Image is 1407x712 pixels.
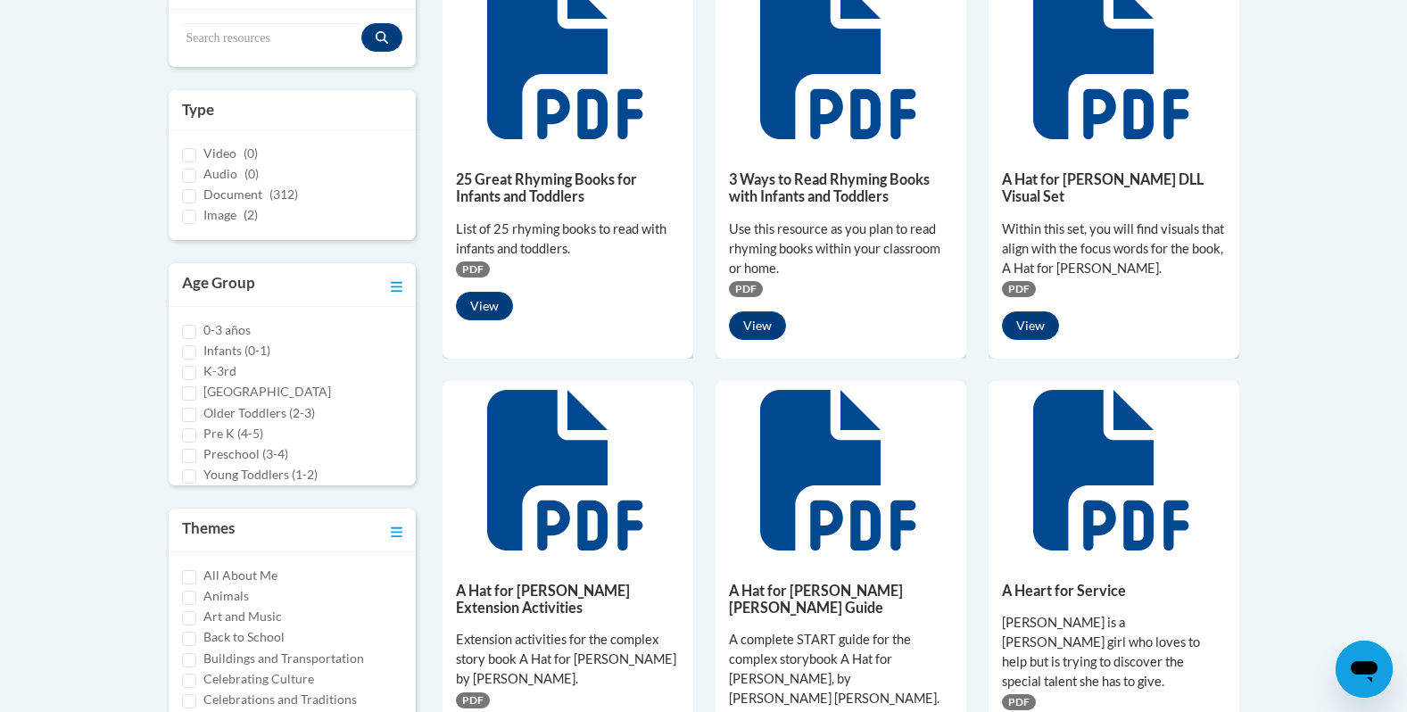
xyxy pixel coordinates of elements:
span: (312) [269,186,298,202]
h3: Age Group [182,272,255,297]
span: PDF [456,261,490,277]
button: View [729,311,786,340]
h3: Themes [182,517,235,542]
a: Toggle collapse [391,272,402,297]
span: (0) [244,145,258,161]
label: K-3rd [203,361,236,381]
label: Infants (0-1) [203,341,270,360]
label: Buildings and Transportation [203,649,364,668]
h5: A Hat for [PERSON_NAME] [PERSON_NAME] Guide [729,582,953,617]
span: (0) [244,166,259,181]
button: Search resources [361,23,402,52]
label: Celebrating Culture [203,669,314,689]
iframe: Button to launch messaging window [1336,641,1393,698]
button: View [456,292,513,320]
label: Celebrations and Traditions [203,690,357,709]
label: All About Me [203,566,277,585]
h5: A Heart for Service [1002,582,1226,599]
label: Animals [203,586,249,606]
span: PDF [456,692,490,708]
label: Pre K (4-5) [203,424,263,443]
span: Image [203,207,236,222]
span: Document [203,186,262,202]
span: Audio [203,166,237,181]
label: [GEOGRAPHIC_DATA] [203,382,331,402]
label: Preschool (3-4) [203,444,288,464]
span: Video [203,145,236,161]
label: Art and Music [203,607,282,626]
div: Within this set, you will find visuals that align with the focus words for the book, A Hat for [P... [1002,219,1226,278]
label: 0-3 años [203,320,251,340]
h5: 25 Great Rhyming Books for Infants and Toddlers [456,170,680,205]
h5: 3 Ways to Read Rhyming Books with Infants and Toddlers [729,170,953,205]
div: [PERSON_NAME] is a [PERSON_NAME] girl who loves to help but is trying to discover the special tal... [1002,613,1226,691]
label: Back to School [203,627,285,647]
label: Young Toddlers (1-2) [203,465,318,484]
div: Use this resource as you plan to read rhyming books within your classroom or home. [729,219,953,278]
button: View [1002,311,1059,340]
h5: A Hat for [PERSON_NAME] DLL Visual Set [1002,170,1226,205]
span: (2) [244,207,258,222]
span: PDF [729,281,763,297]
div: Extension activities for the complex story book A Hat for [PERSON_NAME] by [PERSON_NAME]. [456,630,680,689]
div: A complete START guide for the complex storybook A Hat for [PERSON_NAME], by [PERSON_NAME] [PERSO... [729,630,953,708]
h5: A Hat for [PERSON_NAME] Extension Activities [456,582,680,617]
span: PDF [1002,281,1036,297]
a: Toggle collapse [391,517,402,542]
span: PDF [1002,694,1036,710]
h3: Type [182,99,403,120]
div: List of 25 rhyming books to read with infants and toddlers. [456,219,680,259]
input: Search resources [182,23,362,54]
label: Older Toddlers (2-3) [203,403,315,423]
